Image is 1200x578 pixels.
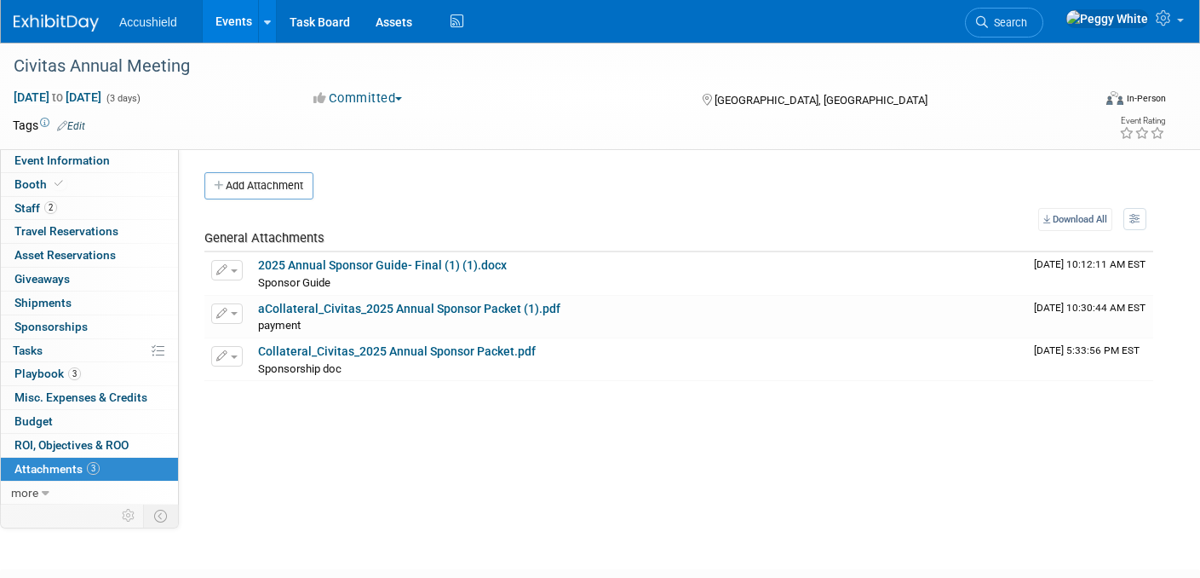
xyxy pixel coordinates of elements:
[1,220,178,243] a: Travel Reservations
[14,201,57,215] span: Staff
[258,276,330,289] span: Sponsor Guide
[14,224,118,238] span: Travel Reservations
[1119,117,1165,125] div: Event Rating
[14,462,100,476] span: Attachments
[1106,91,1123,105] img: Format-Inperson.png
[258,362,342,375] span: Sponsorship doc
[14,14,99,32] img: ExhibitDay
[1,173,178,196] a: Booth
[14,390,147,404] span: Misc. Expenses & Credits
[87,462,100,475] span: 3
[1,268,178,291] a: Giveaways
[204,172,313,199] button: Add Attachment
[1,434,178,457] a: ROI, Objectives & ROO
[11,486,38,500] span: more
[1027,338,1153,381] td: Upload Timestamp
[1,410,178,433] a: Budget
[1,244,178,267] a: Asset Reservations
[57,120,85,132] a: Edit
[1,315,178,338] a: Sponsorships
[114,505,144,527] td: Personalize Event Tab Strip
[13,117,85,134] td: Tags
[119,15,177,29] span: Accushield
[44,201,57,214] span: 2
[1038,208,1112,231] a: Download All
[14,177,66,191] span: Booth
[1065,9,1149,28] img: Peggy White
[14,153,110,167] span: Event Information
[995,89,1166,114] div: Event Format
[1034,344,1140,356] span: Upload Timestamp
[105,93,141,104] span: (3 days)
[1,386,178,409] a: Misc. Expenses & Credits
[1,458,178,481] a: Attachments3
[14,248,116,262] span: Asset Reservations
[204,230,324,246] span: General Attachments
[1,362,178,385] a: Playbook3
[68,367,81,380] span: 3
[14,296,72,309] span: Shipments
[1034,302,1145,314] span: Upload Timestamp
[55,179,63,188] i: Booth reservation complete
[8,51,1068,82] div: Civitas Annual Meeting
[965,8,1043,38] a: Search
[13,90,102,105] span: [DATE] [DATE]
[1027,252,1153,295] td: Upload Timestamp
[1,339,178,362] a: Tasks
[14,272,70,286] span: Giveaways
[258,302,560,315] a: aCollateral_Civitas_2025 Annual Sponsor Packet (1).pdf
[258,319,301,332] span: payment
[307,90,409,107] button: Committed
[14,414,53,428] span: Budget
[258,344,536,358] a: Collateral_Civitas_2025 Annual Sponsor Packet.pdf
[1,149,178,172] a: Event Information
[258,258,507,272] a: 2025 Annual Sponsor Guide- Final (1) (1).docx
[715,94,927,107] span: [GEOGRAPHIC_DATA], [GEOGRAPHIC_DATA]
[14,320,88,333] span: Sponsorships
[1,292,178,315] a: Shipments
[13,344,43,357] span: Tasks
[1,197,178,220] a: Staff2
[1126,92,1166,105] div: In-Person
[49,90,66,104] span: to
[14,438,129,452] span: ROI, Objectives & ROO
[144,505,179,527] td: Toggle Event Tabs
[14,367,81,380] span: Playbook
[988,16,1027,29] span: Search
[1,482,178,505] a: more
[1034,258,1145,270] span: Upload Timestamp
[1027,296,1153,338] td: Upload Timestamp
